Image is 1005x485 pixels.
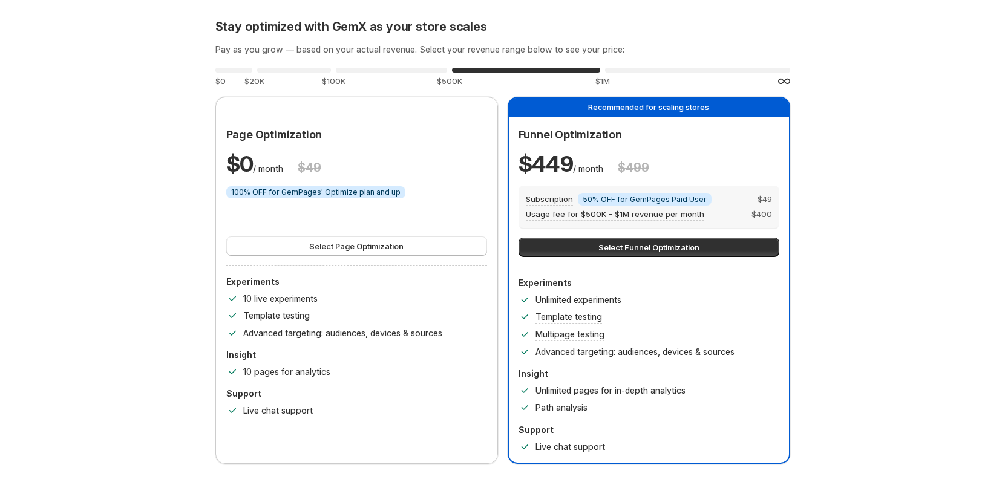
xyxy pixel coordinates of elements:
p: Template testing [243,310,310,322]
button: Select Funnel Optimization [519,238,779,257]
p: Template testing [535,311,602,323]
span: $1M [595,76,610,86]
p: Path analysis [535,402,588,414]
span: $ 49 [758,193,772,206]
p: Live chat support [243,405,313,417]
p: Experiments [519,277,779,289]
button: Select Page Optimization [226,236,487,256]
span: Select Funnel Optimization [598,241,699,253]
span: 100% OFF for GemPages' Optimize plan and up [231,187,401,197]
p: Experiments [226,276,487,288]
p: 10 pages for analytics [243,366,330,378]
p: Insight [226,349,487,361]
p: Insight [519,368,779,380]
p: Unlimited experiments [535,294,621,306]
p: Advanced targeting: audiences, devices & sources [535,346,735,358]
span: Page Optimization [226,128,322,141]
p: / month [226,149,284,178]
span: $20K [244,76,264,86]
span: $ 0 [226,151,254,177]
span: $0 [215,76,226,86]
span: 50% OFF for GemPages Paid User [583,195,707,204]
div: Subscription [526,193,573,206]
p: / month [519,149,604,178]
p: Unlimited pages for in-depth analytics [535,385,686,397]
span: Recommended for scaling stores [588,103,709,112]
p: Advanced targeting: audiences, devices & sources [243,327,442,339]
p: Support [226,388,487,400]
span: Funnel Optimization [519,128,622,141]
span: $500K [437,76,462,86]
p: 10 live experiments [243,293,318,305]
h3: Pay as you grow — based on your actual revenue. Select your revenue range below to see your price: [215,44,790,56]
div: Usage fee for $500K - $1M revenue per month [526,208,704,221]
span: $ 449 [519,151,574,177]
p: Live chat support [535,441,605,453]
p: Support [519,424,779,436]
span: $100K [322,76,345,86]
h2: Stay optimized with GemX as your store scales [215,19,790,34]
h3: $ 499 [618,160,649,175]
span: $ 400 [751,208,772,221]
h3: $ 49 [298,160,321,175]
p: Multipage testing [535,328,604,340]
span: Select Page Optimization [309,240,404,252]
